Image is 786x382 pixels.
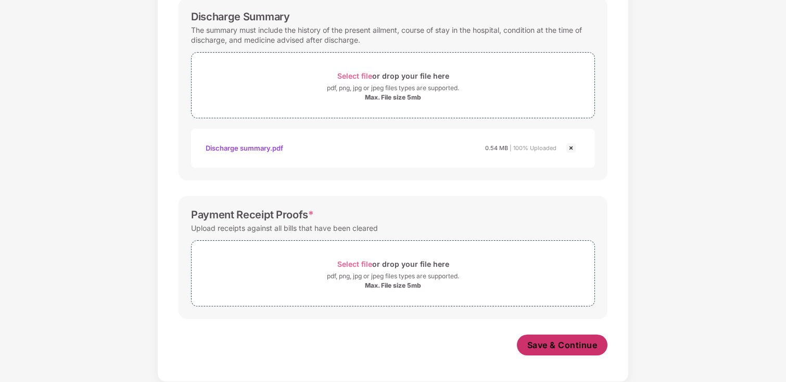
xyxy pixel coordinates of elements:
[565,142,577,154] img: svg+xml;base64,PHN2ZyBpZD0iQ3Jvc3MtMjR4MjQiIHhtbG5zPSJodHRwOi8vd3d3LnczLm9yZy8yMDAwL3N2ZyIgd2lkdG...
[327,271,459,281] div: pdf, png, jpg or jpeg files types are supported.
[192,60,594,110] span: Select fileor drop your file herepdf, png, jpg or jpeg files types are supported.Max. File size 5mb
[337,71,372,80] span: Select file
[191,10,290,23] div: Discharge Summary
[510,144,556,152] span: | 100% Uploaded
[337,260,372,268] span: Select file
[191,208,314,221] div: Payment Receipt Proofs
[337,257,449,271] div: or drop your file here
[485,144,508,152] span: 0.54 MB
[365,93,421,102] div: Max. File size 5mb
[192,249,594,298] span: Select fileor drop your file herepdf, png, jpg or jpeg files types are supported.Max. File size 5mb
[191,23,595,47] div: The summary must include the history of the present ailment, course of stay in the hospital, cond...
[206,139,283,157] div: Discharge summary.pdf
[365,281,421,290] div: Max. File size 5mb
[517,335,608,355] button: Save & Continue
[327,83,459,93] div: pdf, png, jpg or jpeg files types are supported.
[337,69,449,83] div: or drop your file here
[527,339,598,351] span: Save & Continue
[191,221,378,235] div: Upload receipts against all bills that have been cleared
